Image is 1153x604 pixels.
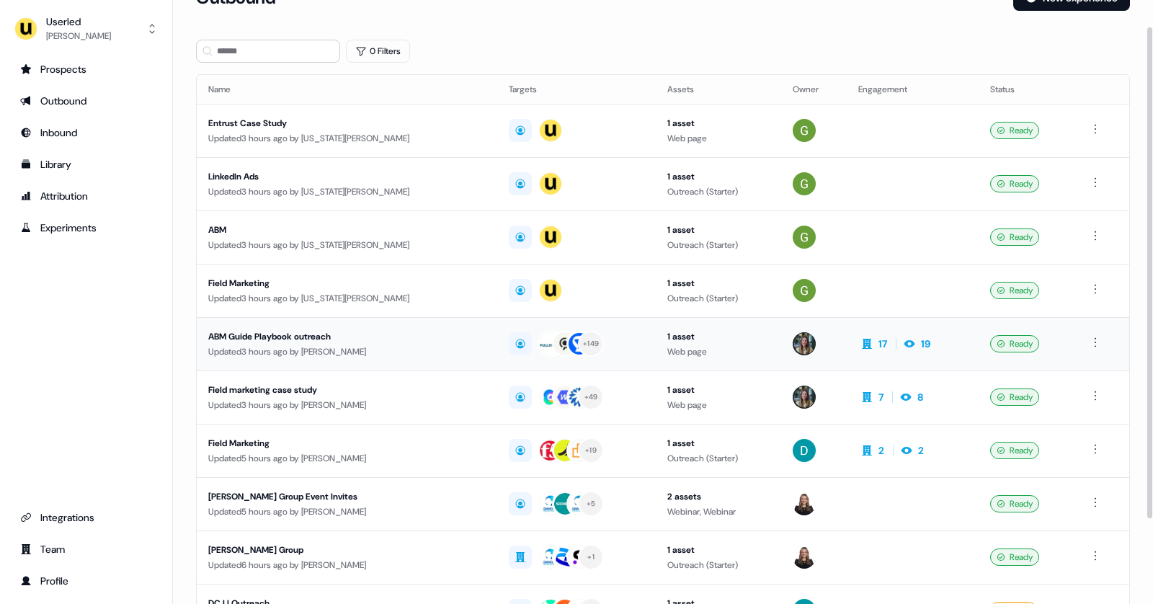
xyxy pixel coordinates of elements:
img: Georgia [793,226,816,249]
div: Web page [667,345,770,359]
div: Updated 3 hours ago by [US_STATE][PERSON_NAME] [208,291,486,306]
div: + 19 [585,444,597,457]
div: Updated 6 hours ago by [PERSON_NAME] [208,558,486,572]
div: Outreach (Starter) [667,291,770,306]
div: 8 [917,390,923,404]
div: Updated 3 hours ago by [PERSON_NAME] [208,345,486,359]
img: Charlotte [793,386,816,409]
img: Georgia [793,279,816,302]
div: 19 [921,337,930,351]
div: Outbound [20,94,152,108]
div: ABM Guide Playbook outreach [208,329,486,344]
div: + 1 [587,551,595,564]
img: David [793,439,816,462]
div: Ready [990,122,1039,139]
div: Updated 3 hours ago by [US_STATE][PERSON_NAME] [208,238,486,252]
div: Updated 3 hours ago by [US_STATE][PERSON_NAME] [208,185,486,199]
div: Profile [20,574,152,588]
div: Web page [667,131,770,146]
div: + 149 [583,337,599,350]
a: Go to templates [12,153,161,176]
a: Go to prospects [12,58,161,81]
div: Ready [990,175,1039,192]
div: Ready [990,495,1039,512]
a: Go to integrations [12,506,161,529]
div: Updated 5 hours ago by [PERSON_NAME] [208,505,486,519]
div: Outreach (Starter) [667,451,770,466]
div: Ready [990,228,1039,246]
div: LinkedIn Ads [208,169,486,184]
div: Ready [990,388,1039,406]
div: 1 asset [667,383,770,397]
div: Library [20,157,152,172]
th: Status [979,75,1075,104]
div: 1 asset [667,543,770,557]
img: Charlotte [793,332,816,355]
div: 2 [878,443,884,458]
div: Ready [990,549,1039,566]
div: [PERSON_NAME] [46,29,111,43]
div: Ready [990,282,1039,299]
div: 1 asset [667,169,770,184]
th: Targets [497,75,656,104]
div: Inbound [20,125,152,140]
div: 1 asset [667,116,770,130]
a: Go to outbound experience [12,89,161,112]
div: Attribution [20,189,152,203]
div: Prospects [20,62,152,76]
div: Ready [990,442,1039,459]
div: Web page [667,398,770,412]
div: Ready [990,335,1039,352]
div: 1 asset [667,436,770,450]
div: Field Marketing [208,436,486,450]
div: Field Marketing [208,276,486,290]
th: Owner [781,75,847,104]
a: Go to profile [12,569,161,592]
button: 0 Filters [346,40,410,63]
a: Go to experiments [12,216,161,239]
a: Go to Inbound [12,121,161,144]
div: Userled [46,14,111,29]
div: + 49 [584,391,598,404]
div: 17 [878,337,887,351]
div: Entrust Case Study [208,116,486,130]
img: Georgia [793,119,816,142]
div: 1 asset [667,223,770,237]
div: Field marketing case study [208,383,486,397]
div: 2 [918,443,924,458]
div: + 5 [587,497,596,510]
div: Updated 3 hours ago by [PERSON_NAME] [208,398,486,412]
a: Go to team [12,538,161,561]
div: Outreach (Starter) [667,185,770,199]
a: Go to attribution [12,185,161,208]
div: Integrations [20,510,152,525]
div: Updated 5 hours ago by [PERSON_NAME] [208,451,486,466]
div: [PERSON_NAME] Group [208,543,486,557]
div: Outreach (Starter) [667,238,770,252]
div: Outreach (Starter) [667,558,770,572]
div: 1 asset [667,329,770,344]
th: Assets [656,75,781,104]
img: Geneviève [793,492,816,515]
div: Experiments [20,221,152,235]
div: Updated 3 hours ago by [US_STATE][PERSON_NAME] [208,131,486,146]
div: ABM [208,223,486,237]
div: Team [20,542,152,556]
th: Engagement [847,75,978,104]
div: 2 assets [667,489,770,504]
div: 7 [878,390,883,404]
div: Webinar, Webinar [667,505,770,519]
button: Userled[PERSON_NAME] [12,12,161,46]
th: Name [197,75,497,104]
div: [PERSON_NAME] Group Event Invites [208,489,486,504]
img: Geneviève [793,546,816,569]
img: Georgia [793,172,816,195]
div: 1 asset [667,276,770,290]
